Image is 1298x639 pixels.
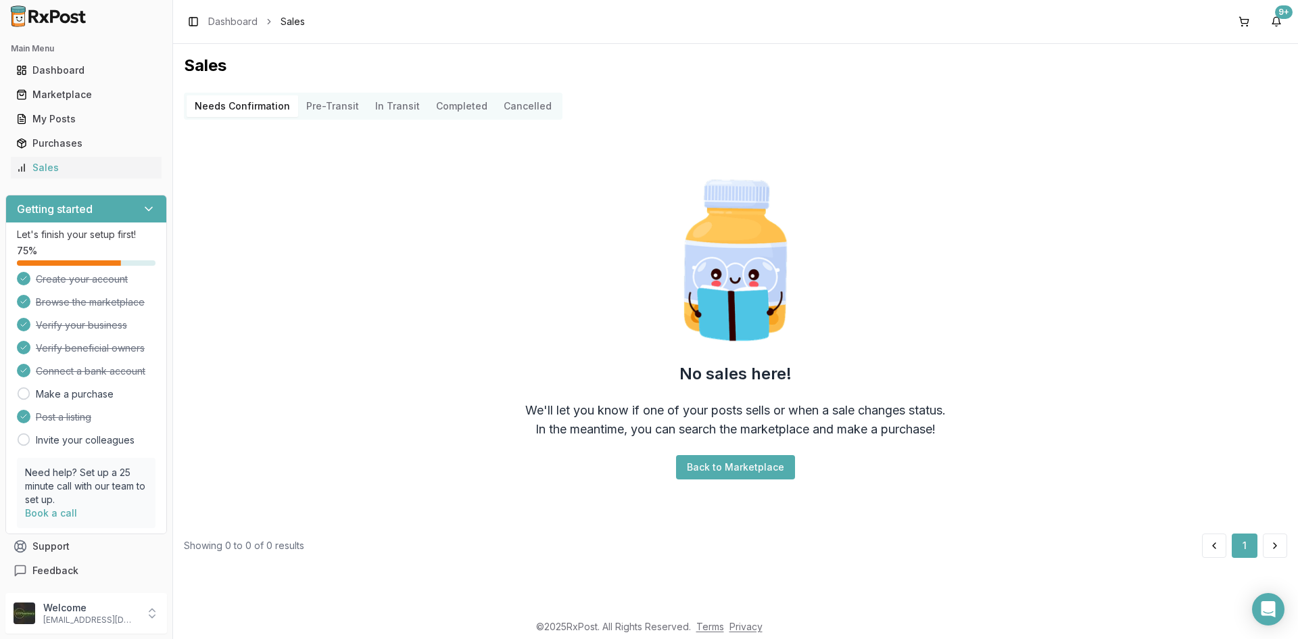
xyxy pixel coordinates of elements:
div: Sales [16,161,156,174]
span: 75 % [17,244,37,258]
span: Verify beneficial owners [36,341,145,355]
button: Pre-Transit [298,95,367,117]
a: Privacy [729,621,763,632]
h2: No sales here! [679,363,792,385]
button: Feedback [5,559,167,583]
span: Post a listing [36,410,91,424]
p: Welcome [43,601,137,615]
nav: breadcrumb [208,15,305,28]
h2: Main Menu [11,43,162,54]
div: 9+ [1275,5,1293,19]
button: My Posts [5,108,167,130]
button: Needs Confirmation [187,95,298,117]
h3: Getting started [17,201,93,217]
a: Invite your colleagues [36,433,135,447]
span: Sales [281,15,305,28]
button: Cancelled [496,95,560,117]
span: Verify your business [36,318,127,332]
a: Dashboard [208,15,258,28]
div: In the meantime, you can search the marketplace and make a purchase! [535,420,936,439]
button: Dashboard [5,60,167,81]
a: My Posts [11,107,162,131]
span: Browse the marketplace [36,295,145,309]
button: 9+ [1266,11,1287,32]
button: In Transit [367,95,428,117]
p: Need help? Set up a 25 minute call with our team to set up. [25,466,147,506]
button: 1 [1232,534,1257,558]
div: Purchases [16,137,156,150]
button: Purchases [5,133,167,154]
button: Support [5,534,167,559]
button: Back to Marketplace [676,455,795,479]
div: My Posts [16,112,156,126]
div: Marketplace [16,88,156,101]
span: Connect a bank account [36,364,145,378]
img: RxPost Logo [5,5,92,27]
img: Smart Pill Bottle [649,174,822,347]
span: Create your account [36,273,128,286]
a: Purchases [11,131,162,156]
div: Dashboard [16,64,156,77]
button: Completed [428,95,496,117]
a: Make a purchase [36,387,114,401]
a: Book a call [25,507,77,519]
a: Dashboard [11,58,162,82]
a: Sales [11,156,162,180]
p: [EMAIL_ADDRESS][DOMAIN_NAME] [43,615,137,625]
div: Showing 0 to 0 of 0 results [184,539,304,552]
a: Terms [696,621,724,632]
a: Marketplace [11,82,162,107]
p: Let's finish your setup first! [17,228,155,241]
h1: Sales [184,55,1287,76]
span: Feedback [32,564,78,577]
button: Marketplace [5,84,167,105]
img: User avatar [14,602,35,624]
div: Open Intercom Messenger [1252,593,1284,625]
button: Sales [5,157,167,179]
div: We'll let you know if one of your posts sells or when a sale changes status. [525,401,946,420]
